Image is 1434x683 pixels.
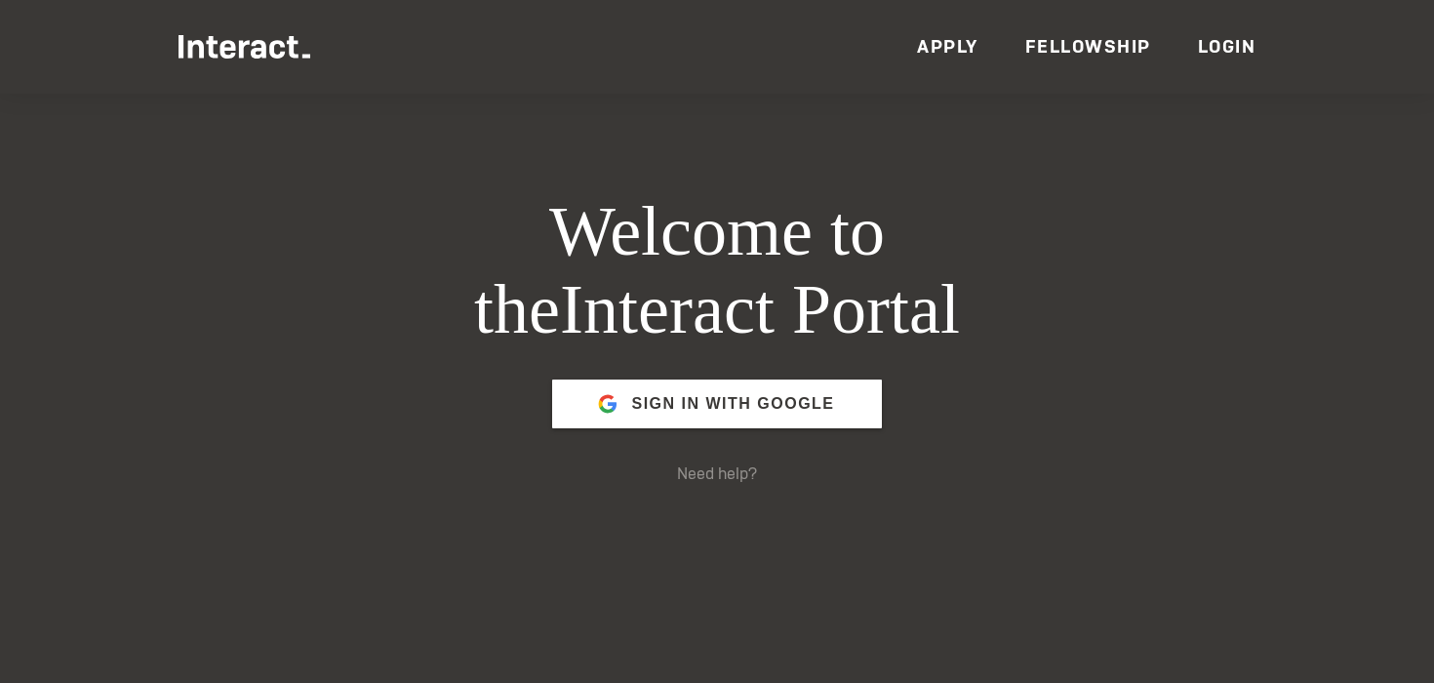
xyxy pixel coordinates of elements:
[677,463,757,484] a: Need help?
[342,193,1092,349] h1: Welcome to the
[179,35,310,59] img: Interact Logo
[917,35,978,58] a: Apply
[560,270,960,348] span: Interact Portal
[1025,35,1151,58] a: Fellowship
[631,381,834,427] span: Sign in with Google
[1198,35,1256,58] a: Login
